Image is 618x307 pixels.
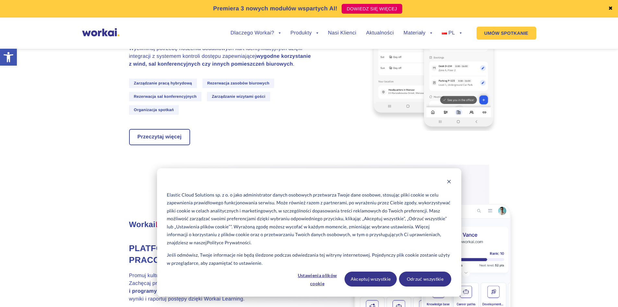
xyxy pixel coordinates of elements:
[129,54,311,67] strong: wygodne korzystanie z wind, sal konferencyjnych czy innych pomieszczeń biurowych
[129,45,324,68] p: Wyeliminuj potrzebę noszenia dodatkowych kart identyfikacyjnych dzięki integracji z systemem kont...
[213,4,337,13] p: Premiera 3 nowych modułów wspartych AI!
[157,168,461,297] div: Cookie banner
[129,79,197,88] span: Zarządzanie pracą hybrydową
[290,31,318,36] a: Produkty
[167,251,451,267] p: Jeśli odmówisz, Twoje informacje nie będą śledzone podczas odwiedzania tej witryny internetowej. ...
[404,31,432,36] a: Materiały
[366,31,394,36] a: Aktualności
[608,6,613,11] a: ✖
[345,272,397,287] button: Akceptuj wszystkie
[129,242,324,266] h4: Platforma edukacyjna dla pracowników
[447,178,451,186] button: Dismiss cookie banner
[399,272,451,287] button: Odrzuć wszystkie
[342,4,402,14] a: DOWIEDZ SIĘ WIĘCEJ
[129,219,324,231] h3: Workai
[3,251,178,304] iframe: Popup CTA
[167,191,451,247] p: Elastic Cloud Solutions sp. z o. o jako administrator danych osobowych przetwarza Twoje dane osob...
[129,105,179,115] span: Organizacja spotkań
[207,92,270,101] span: Zarządzanie wizytami gości
[202,79,274,88] span: Rezerwacja zasobów biurowych
[328,31,356,36] a: Nasi Klienci
[477,27,536,40] a: UMÓW SPOTKANIE
[155,220,187,229] span: Learning
[231,31,281,36] a: Dlaczego Workai?
[130,130,189,145] a: Przeczytaj więcej
[129,92,202,101] span: Rezerwacja sal konferencyjnych
[292,272,342,287] button: Ustawienia plików cookie
[448,30,455,36] span: PL
[207,239,252,247] a: Polityce Prywatności.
